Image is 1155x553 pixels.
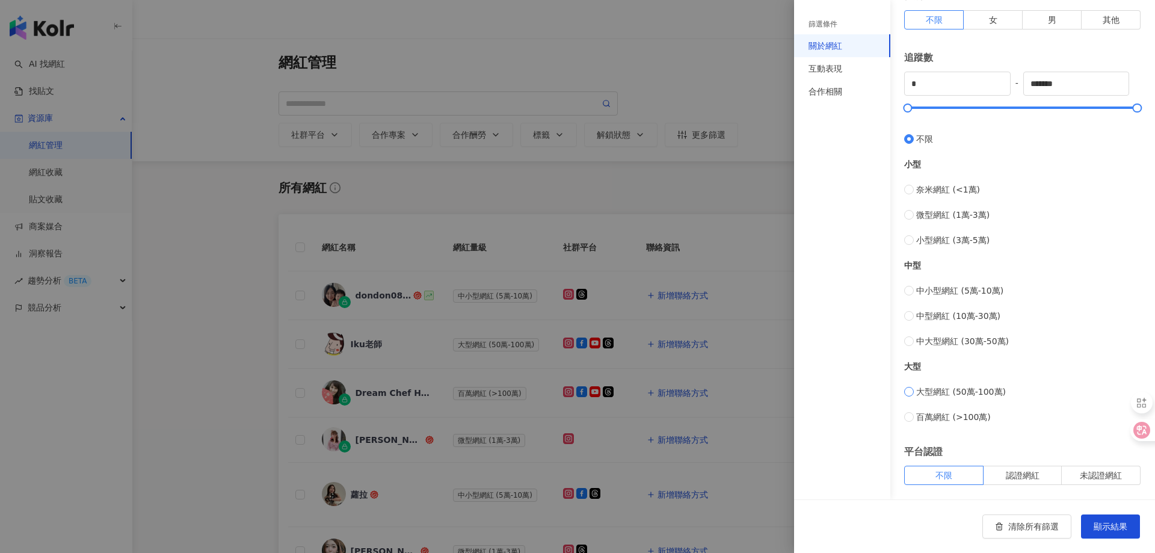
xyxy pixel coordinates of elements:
[1103,15,1120,25] span: 其他
[1008,522,1059,531] span: 清除所有篩選
[808,62,842,75] div: 互動表現
[904,360,1141,373] div: 大型
[916,132,933,146] span: 不限
[916,208,990,221] span: 微型網紅 (1萬-3萬)
[904,158,1141,171] div: 小型
[916,335,1009,348] span: 中大型網紅 (30萬-50萬)
[916,309,1000,323] span: 中型網紅 (10萬-30萬)
[1006,471,1039,480] span: 認證網紅
[982,514,1071,539] button: 清除所有篩選
[808,19,837,29] div: 篩選條件
[989,15,997,25] span: 女
[916,385,1006,398] span: 大型網紅 (50萬-100萬)
[926,15,943,25] span: 不限
[904,44,1141,72] div: 追蹤數
[1094,522,1127,531] span: 顯示結果
[916,233,990,247] span: 小型網紅 (3萬-5萬)
[916,410,991,424] span: 百萬網紅 (>100萬)
[916,183,980,196] span: 奈米網紅 (<1萬)
[808,85,842,98] div: 合作相關
[1081,514,1140,539] button: 顯示結果
[904,259,1141,272] div: 中型
[935,471,952,480] span: 不限
[1048,15,1056,25] span: 男
[904,438,1141,466] div: 平台認證
[916,284,1003,297] span: 中小型網紅 (5萬-10萬)
[1011,76,1023,90] span: -
[808,39,842,52] div: 關於網紅
[1080,471,1122,480] span: 未認證網紅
